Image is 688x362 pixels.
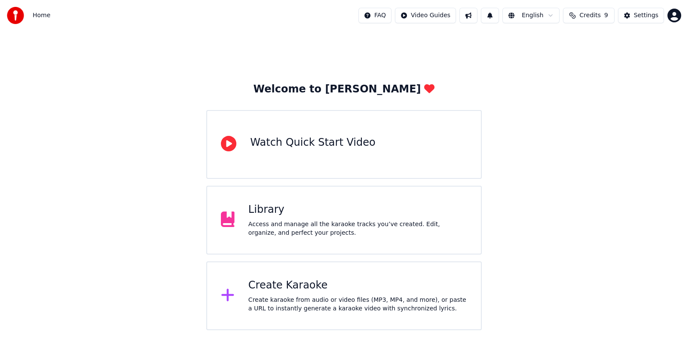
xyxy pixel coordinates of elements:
[248,279,467,292] div: Create Karaoke
[634,11,658,20] div: Settings
[248,296,467,313] div: Create karaoke from audio or video files (MP3, MP4, and more), or paste a URL to instantly genera...
[395,8,456,23] button: Video Guides
[248,220,467,237] div: Access and manage all the karaoke tracks you’ve created. Edit, organize, and perfect your projects.
[563,8,615,23] button: Credits9
[250,136,375,150] div: Watch Quick Start Video
[33,11,50,20] nav: breadcrumb
[7,7,24,24] img: youka
[248,203,467,217] div: Library
[358,8,391,23] button: FAQ
[33,11,50,20] span: Home
[579,11,600,20] span: Credits
[604,11,608,20] span: 9
[618,8,664,23] button: Settings
[254,83,435,96] div: Welcome to [PERSON_NAME]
